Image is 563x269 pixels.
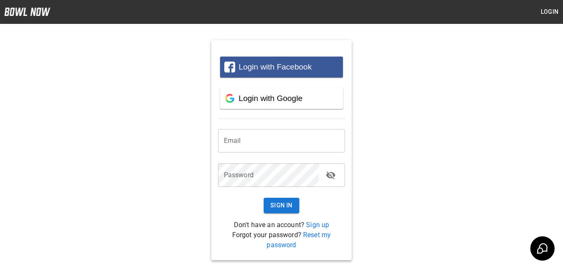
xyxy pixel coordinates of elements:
[220,88,343,109] button: Login with Google
[536,4,563,20] button: Login
[306,221,329,229] a: Sign up
[267,231,331,249] a: Reset my password
[264,198,299,213] button: Sign In
[239,62,311,71] span: Login with Facebook
[239,94,302,103] span: Login with Google
[220,57,343,78] button: Login with Facebook
[218,220,345,230] p: Don't have an account?
[322,167,339,184] button: toggle password visibility
[218,230,345,250] p: Forgot your password?
[4,8,50,16] img: logo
